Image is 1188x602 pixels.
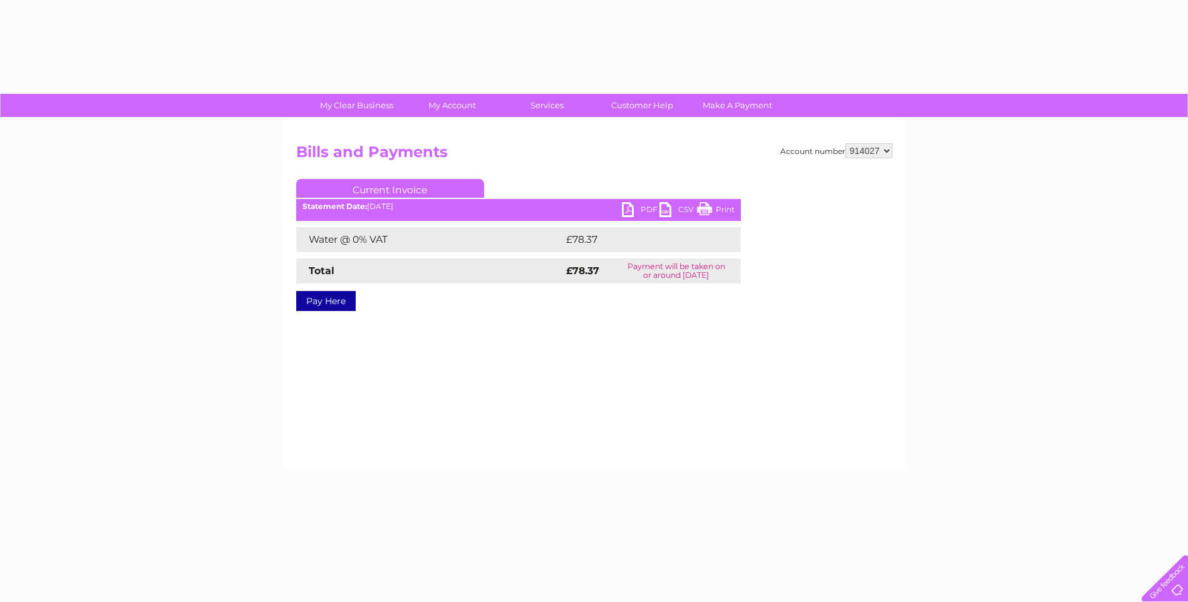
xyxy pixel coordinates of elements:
[296,291,356,311] a: Pay Here
[495,94,599,117] a: Services
[591,94,694,117] a: Customer Help
[309,265,334,277] strong: Total
[302,202,367,211] b: Statement Date:
[659,202,697,220] a: CSV
[296,143,892,167] h2: Bills and Payments
[400,94,504,117] a: My Account
[563,227,715,252] td: £78.37
[296,179,484,198] a: Current Invoice
[780,143,892,158] div: Account number
[622,202,659,220] a: PDF
[296,202,741,211] div: [DATE]
[296,227,563,252] td: Water @ 0% VAT
[566,265,599,277] strong: £78.37
[305,94,408,117] a: My Clear Business
[612,258,741,283] td: Payment will be taken on or around [DATE]
[686,94,789,117] a: Make A Payment
[697,202,735,220] a: Print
